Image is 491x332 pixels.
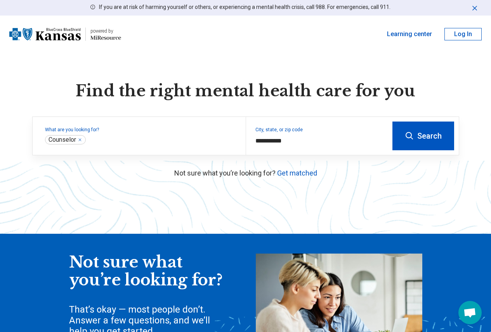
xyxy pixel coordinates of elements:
p: Not sure what you’re looking for? [32,168,459,178]
button: Counselor [78,137,82,142]
a: Blue Cross Blue Shield Kansaspowered by [9,25,121,43]
button: Dismiss [471,3,479,12]
button: Search [392,122,454,150]
h1: Find the right mental health care for you [32,81,459,101]
span: Counselor [49,136,76,144]
a: Get matched [277,169,317,177]
label: What are you looking for? [45,127,236,132]
img: Blue Cross Blue Shield Kansas [9,25,81,43]
a: Learning center [387,30,432,39]
div: Counselor [45,135,86,144]
a: Open chat [458,301,482,324]
p: If you are at risk of harming yourself or others, or experiencing a mental health crisis, call 98... [99,3,390,11]
div: Not sure what you’re looking for? [69,254,224,289]
button: Log In [444,28,482,40]
div: powered by [90,28,121,35]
